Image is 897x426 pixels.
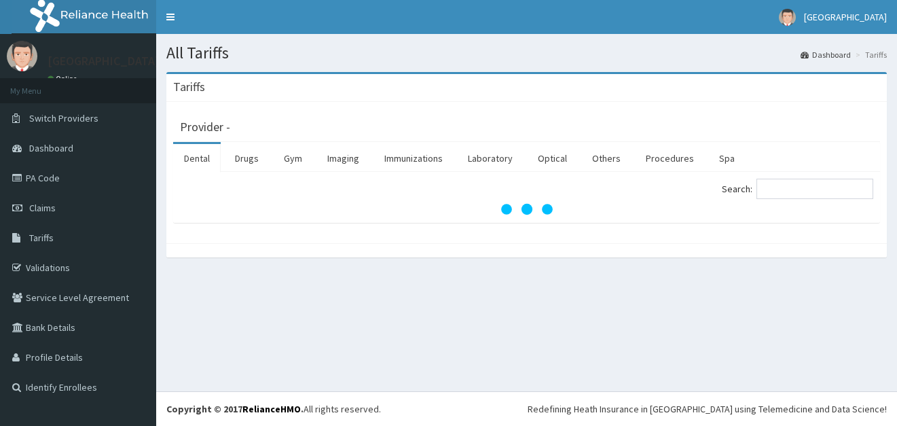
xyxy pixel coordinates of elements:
[48,74,80,84] a: Online
[804,11,887,23] span: [GEOGRAPHIC_DATA]
[779,9,796,26] img: User Image
[801,49,851,60] a: Dashboard
[173,144,221,173] a: Dental
[500,182,554,236] svg: audio-loading
[242,403,301,415] a: RelianceHMO
[48,55,160,67] p: [GEOGRAPHIC_DATA]
[722,179,873,199] label: Search:
[180,121,230,133] h3: Provider -
[581,144,631,173] a: Others
[373,144,454,173] a: Immunizations
[635,144,705,173] a: Procedures
[852,49,887,60] li: Tariffs
[29,142,73,154] span: Dashboard
[528,402,887,416] div: Redefining Heath Insurance in [GEOGRAPHIC_DATA] using Telemedicine and Data Science!
[7,41,37,71] img: User Image
[29,202,56,214] span: Claims
[457,144,524,173] a: Laboratory
[273,144,313,173] a: Gym
[156,391,897,426] footer: All rights reserved.
[29,232,54,244] span: Tariffs
[756,179,873,199] input: Search:
[224,144,270,173] a: Drugs
[29,112,98,124] span: Switch Providers
[527,144,578,173] a: Optical
[166,44,887,62] h1: All Tariffs
[173,81,205,93] h3: Tariffs
[708,144,746,173] a: Spa
[316,144,370,173] a: Imaging
[166,403,304,415] strong: Copyright © 2017 .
